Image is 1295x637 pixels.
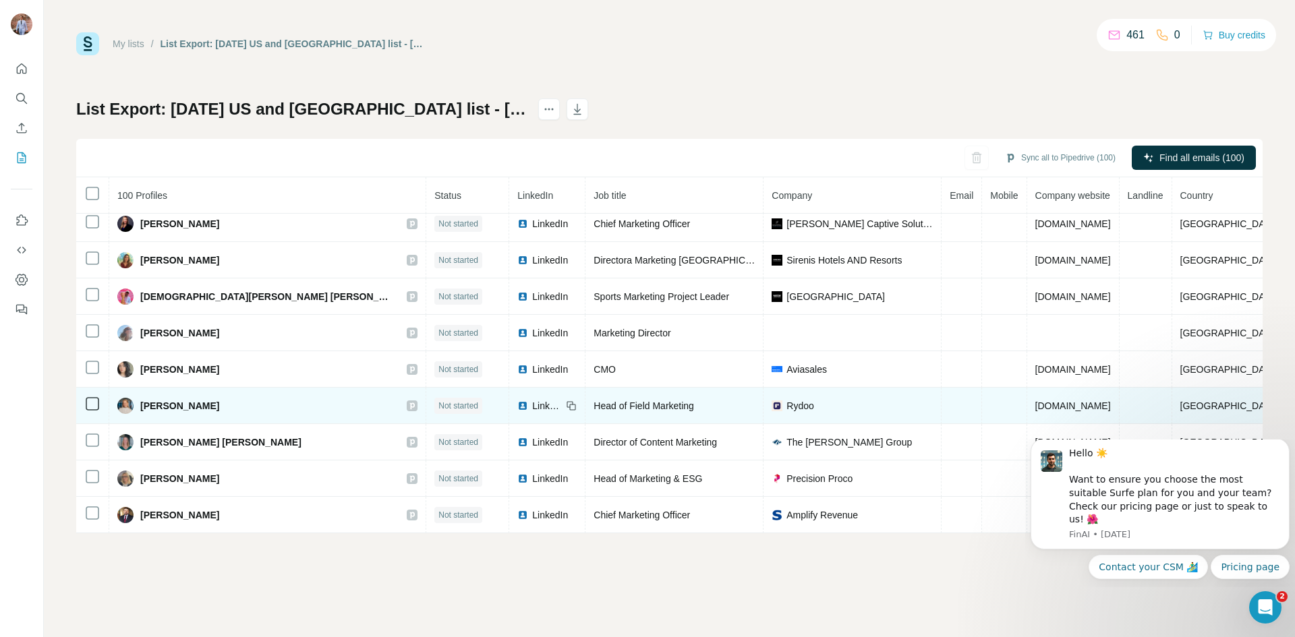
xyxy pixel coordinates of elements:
span: Landline [1128,190,1163,201]
iframe: Intercom notifications message [1025,439,1295,587]
img: company-logo [772,366,782,371]
img: Surfe Logo [76,32,99,55]
span: [GEOGRAPHIC_DATA] [1180,255,1279,266]
p: 0 [1174,27,1180,43]
button: Sync all to Pipedrive (100) [996,148,1125,168]
img: Avatar [117,361,134,377]
span: Not started [438,509,478,521]
span: [PERSON_NAME] [140,363,219,376]
span: Job title [594,190,626,201]
img: LinkedIn logo [517,400,528,411]
span: LinkedIn [532,253,568,267]
span: [GEOGRAPHIC_DATA] [1180,328,1279,338]
img: LinkedIn logo [517,437,528,448]
span: [PERSON_NAME] [140,508,219,522]
span: [DOMAIN_NAME] [1035,255,1111,266]
button: Quick start [11,57,32,81]
img: Avatar [117,289,134,305]
button: Dashboard [11,268,32,292]
button: My lists [11,146,32,170]
span: Sports Marketing Project Leader [594,291,729,302]
img: Avatar [117,507,134,523]
span: LinkedIn [532,290,568,303]
img: LinkedIn logo [517,364,528,375]
div: Hello ☀️ Want to ensure you choose the most suitable Surfe plan for you and your team? Check our ... [44,7,254,87]
span: Company website [1035,190,1110,201]
img: Avatar [117,398,134,414]
span: [PERSON_NAME] Captive Solutions [786,217,933,231]
span: Country [1180,190,1213,201]
span: Find all emails (100) [1159,151,1244,164]
span: [DOMAIN_NAME] [1035,291,1111,302]
img: company-logo [772,510,782,520]
span: LinkedIn [532,435,568,449]
button: Search [11,86,32,111]
p: Message from FinAI, sent 3d ago [44,89,254,101]
span: CMO [594,364,616,375]
img: LinkedIn logo [517,510,528,520]
button: Use Surfe API [11,238,32,262]
img: Avatar [117,252,134,268]
span: LinkedIn [517,190,553,201]
span: Not started [438,436,478,448]
span: [PERSON_NAME] [140,472,219,485]
span: Email [950,190,973,201]
span: Chief Marketing Officer [594,510,690,520]
span: [GEOGRAPHIC_DATA] [1180,291,1279,302]
span: LinkedIn [532,363,568,376]
button: actions [538,98,560,120]
button: Feedback [11,297,32,322]
span: [PERSON_NAME] [PERSON_NAME] [140,435,301,449]
img: company-logo [772,437,782,448]
span: [DOMAIN_NAME] [1035,400,1111,411]
span: Chief Marketing Officer [594,218,690,229]
span: LinkedIn [532,472,568,485]
span: LinkedIn [532,326,568,340]
img: LinkedIn logo [517,328,528,338]
span: Not started [438,363,478,375]
div: Quick reply options [5,115,264,140]
span: Head of Marketing & ESG [594,473,702,484]
img: company-logo [772,473,782,484]
span: Amplify Revenue [786,508,858,522]
span: Not started [438,254,478,266]
span: [PERSON_NAME] [140,399,219,413]
span: [GEOGRAPHIC_DATA] [1180,400,1279,411]
button: Quick reply: Pricing page [185,115,264,140]
span: Director of Content Marketing [594,437,717,448]
span: LinkedIn [532,399,562,413]
span: Mobile [990,190,1018,201]
span: Aviasales [786,363,827,376]
a: My lists [113,38,144,49]
span: Not started [438,473,478,485]
img: Avatar [117,471,134,487]
span: Status [434,190,461,201]
img: company-logo [772,218,782,229]
img: Profile image for FinAI [16,11,37,32]
h1: List Export: [DATE] US and [GEOGRAPHIC_DATA] list - [DATE] 09:09 [76,98,526,120]
img: company-logo [772,291,782,302]
span: LinkedIn [532,217,568,231]
span: [DOMAIN_NAME] [1035,437,1111,448]
span: [DOMAIN_NAME] [1035,364,1111,375]
span: [DEMOGRAPHIC_DATA][PERSON_NAME] [PERSON_NAME] [140,290,393,303]
span: [GEOGRAPHIC_DATA] [786,290,885,303]
img: Avatar [11,13,32,35]
span: Sirenis Hotels AND Resorts [786,253,902,267]
span: Head of Field Marketing [594,400,694,411]
span: [GEOGRAPHIC_DATA] [1180,218,1279,229]
div: Message content [44,7,254,87]
span: 2 [1277,591,1288,602]
li: / [151,37,154,51]
span: Company [772,190,812,201]
span: Not started [438,400,478,412]
button: Use Surfe on LinkedIn [11,208,32,233]
img: LinkedIn logo [517,291,528,302]
img: Avatar [117,325,134,341]
button: Buy credits [1203,26,1265,44]
img: company-logo [772,400,782,411]
span: Not started [438,327,478,339]
span: LinkedIn [532,508,568,522]
img: LinkedIn logo [517,255,528,266]
span: Not started [438,218,478,230]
